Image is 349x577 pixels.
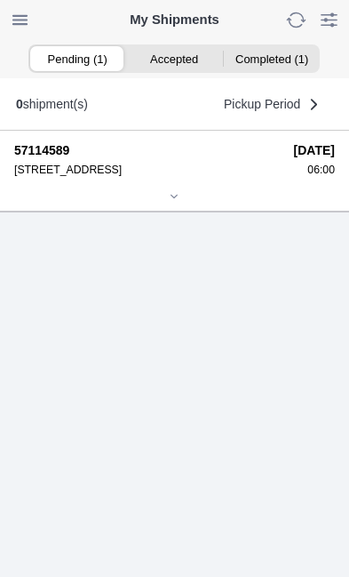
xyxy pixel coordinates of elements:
strong: 57114589 [14,143,282,157]
ion-segment-button: Completed (1) [223,46,320,71]
div: 06:00 [294,164,335,176]
div: shipment(s) [16,97,88,111]
strong: [DATE] [294,143,335,157]
span: Pickup Period [224,98,300,110]
div: [STREET_ADDRESS] [14,164,282,176]
b: 0 [16,97,23,111]
ion-segment-button: Accepted [126,46,223,71]
ion-segment-button: Pending (1) [28,46,125,71]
